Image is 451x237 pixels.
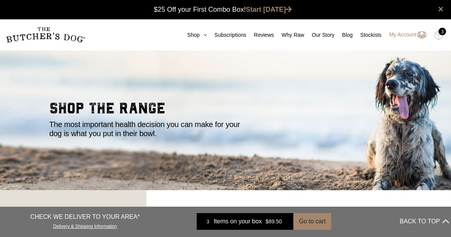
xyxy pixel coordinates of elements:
[438,28,446,35] div: 3
[266,218,269,224] span: $
[335,31,353,39] a: Blog
[274,31,304,39] a: Why Raw
[207,31,246,39] a: Subscriptions
[438,5,443,14] a: close
[246,31,274,39] a: Reviews
[382,30,426,39] a: My Account
[353,31,382,39] a: Stockists
[293,213,331,230] button: Go to cart
[246,6,292,13] a: Start [DATE]
[266,218,282,224] bdi: 89.50
[400,212,449,231] button: BACK TO TOP
[197,213,293,230] a: 3 Items on your box $89.50
[434,30,443,40] img: TBD_Cart-Full.png
[214,217,262,226] span: Items on your box
[49,120,250,138] p: The most important health decision you can make for your dog is what you put in their bowl.
[49,101,402,120] h2: shop the range
[202,218,214,225] div: 3
[30,212,140,221] p: CHECK WE DELIVER TO YOUR AREA*
[180,31,207,39] a: Shop
[53,222,117,229] a: Delivery & Shipping Information
[304,31,335,39] a: Our Story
